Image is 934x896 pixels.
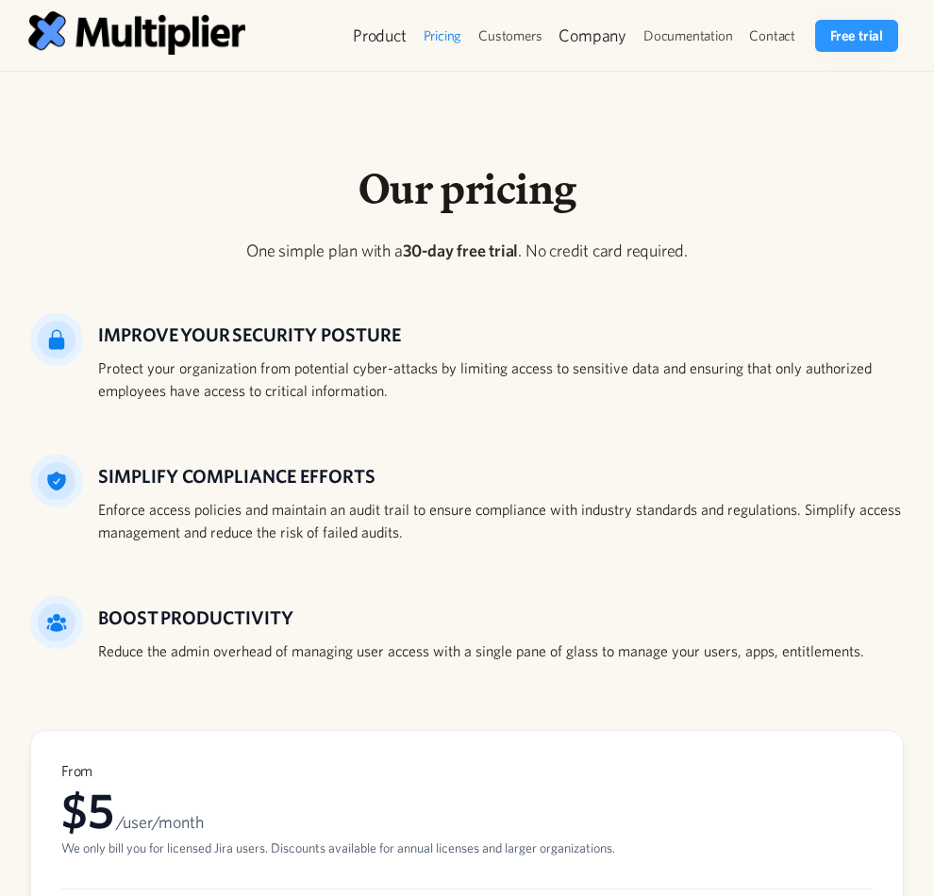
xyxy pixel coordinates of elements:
[635,20,741,52] a: Documentation
[741,20,804,52] a: Contact
[30,278,904,304] p: ‍
[344,20,415,52] div: Product
[98,639,864,662] div: Reduce the admin overhead of managing user access with a single pane of glass to manage your user...
[61,838,615,858] div: We only bill you for licensed Jira users. Discounts available for annual licenses and larger orga...
[559,25,626,47] div: Company
[403,241,519,260] strong: 30-day free trial
[98,604,864,632] h5: BOOST PRODUCTIVITY
[98,357,904,402] div: Protect your organization from potential cyber-attacks by limiting access to sensitive data and e...
[116,812,204,832] span: /user/month
[61,761,615,780] div: From
[815,20,898,52] a: Free trial
[550,20,635,52] div: Company
[98,321,904,349] h5: IMPROVE YOUR SECURITY POSTURE
[98,462,904,490] h5: Simplify compliance efforts
[98,498,904,543] div: Enforce access policies and maintain an audit trail to ensure compliance with industry standards ...
[30,162,904,215] h1: Our pricing
[30,238,904,263] p: One simple plan with a . No credit card required.
[470,20,550,52] a: Customers
[415,20,471,52] a: Pricing
[353,25,407,47] div: Product
[61,780,615,838] div: $5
